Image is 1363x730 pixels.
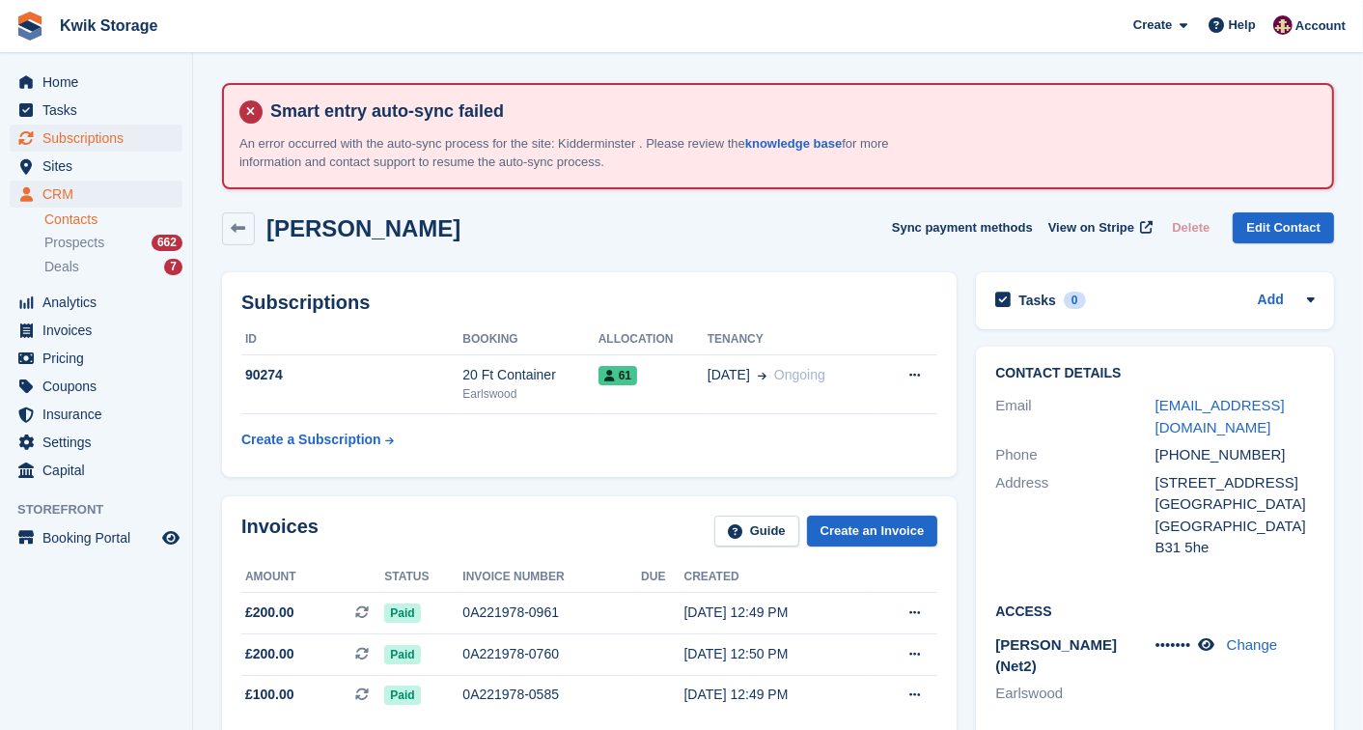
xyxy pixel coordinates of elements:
span: Tasks [42,97,158,124]
span: 61 [598,366,637,385]
a: [EMAIL_ADDRESS][DOMAIN_NAME] [1155,397,1285,435]
a: knowledge base [745,136,842,151]
h2: Invoices [241,516,319,547]
span: Coupons [42,373,158,400]
button: Sync payment methods [892,212,1033,244]
div: 20 Ft Container [462,365,598,385]
h2: Contact Details [995,366,1315,381]
span: Prospects [44,234,104,252]
a: menu [10,181,182,208]
a: menu [10,289,182,316]
a: menu [10,317,182,344]
div: 0 [1064,292,1086,309]
div: Earlswood [462,385,598,403]
span: Paid [384,604,420,623]
img: stora-icon-8386f47178a22dfd0bd8f6a31ec36ba5ce8667c1dd55bd0f319d3a0aa187defe.svg [15,12,44,41]
a: menu [10,69,182,96]
h2: Subscriptions [241,292,937,314]
a: Kwik Storage [52,10,165,42]
span: Ongoing [774,367,825,382]
th: Status [384,562,462,593]
div: 7 [164,259,182,275]
div: Address [995,472,1154,559]
span: Analytics [42,289,158,316]
a: menu [10,125,182,152]
div: [DATE] 12:50 PM [684,644,867,664]
button: Delete [1164,212,1217,244]
a: menu [10,97,182,124]
a: Create an Invoice [807,516,938,547]
span: Insurance [42,401,158,428]
a: Prospects 662 [44,233,182,253]
a: Deals 7 [44,257,182,277]
span: View on Stripe [1048,218,1134,238]
th: Booking [462,324,598,355]
th: Invoice number [462,562,641,593]
h2: Tasks [1018,292,1056,309]
span: [PERSON_NAME] (Net2) [995,636,1117,675]
span: Booking Portal [42,524,158,551]
th: Amount [241,562,384,593]
span: Create [1133,15,1172,35]
span: £100.00 [245,685,294,705]
a: Change [1227,636,1278,653]
a: menu [10,457,182,484]
div: [GEOGRAPHIC_DATA] [1155,516,1315,538]
span: ••••••• [1155,636,1191,653]
th: Tenancy [708,324,878,355]
li: Earlswood [995,683,1154,705]
span: £200.00 [245,603,294,623]
a: menu [10,524,182,551]
span: Settings [42,429,158,456]
span: Account [1295,16,1346,36]
span: Capital [42,457,158,484]
a: menu [10,153,182,180]
img: ellie tragonette [1273,15,1293,35]
a: menu [10,401,182,428]
span: Paid [384,686,420,705]
div: 662 [152,235,182,251]
div: Email [995,395,1154,438]
a: View on Stripe [1041,212,1157,244]
a: menu [10,345,182,372]
th: Created [684,562,867,593]
div: 0A221978-0760 [462,644,641,664]
span: CRM [42,181,158,208]
div: [PHONE_NUMBER] [1155,444,1315,466]
div: [STREET_ADDRESS] [1155,472,1315,494]
div: 0A221978-0585 [462,685,641,705]
p: An error occurred with the auto-sync process for the site: Kidderminster . Please review the for ... [239,134,915,172]
h2: Access [995,601,1315,620]
a: Contacts [44,211,182,229]
span: Storefront [17,500,192,519]
span: [DATE] [708,365,750,385]
div: 0A221978-0961 [462,603,641,623]
span: Sites [42,153,158,180]
a: Add [1258,290,1284,312]
a: menu [10,429,182,456]
th: Due [641,562,683,593]
div: 90274 [241,365,462,385]
div: Create a Subscription [241,430,381,450]
div: B31 5he [1155,537,1315,559]
a: menu [10,373,182,400]
a: Guide [714,516,799,547]
div: [DATE] 12:49 PM [684,685,867,705]
span: Invoices [42,317,158,344]
span: £200.00 [245,644,294,664]
th: Allocation [598,324,708,355]
span: Paid [384,645,420,664]
div: [DATE] 12:49 PM [684,603,867,623]
h2: [PERSON_NAME] [266,215,460,241]
span: Pricing [42,345,158,372]
span: Help [1229,15,1256,35]
a: Preview store [159,526,182,549]
th: ID [241,324,462,355]
span: Deals [44,258,79,276]
a: Edit Contact [1233,212,1334,244]
div: Phone [995,444,1154,466]
div: [GEOGRAPHIC_DATA] [1155,493,1315,516]
span: Home [42,69,158,96]
span: Subscriptions [42,125,158,152]
h4: Smart entry auto-sync failed [263,100,1317,123]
